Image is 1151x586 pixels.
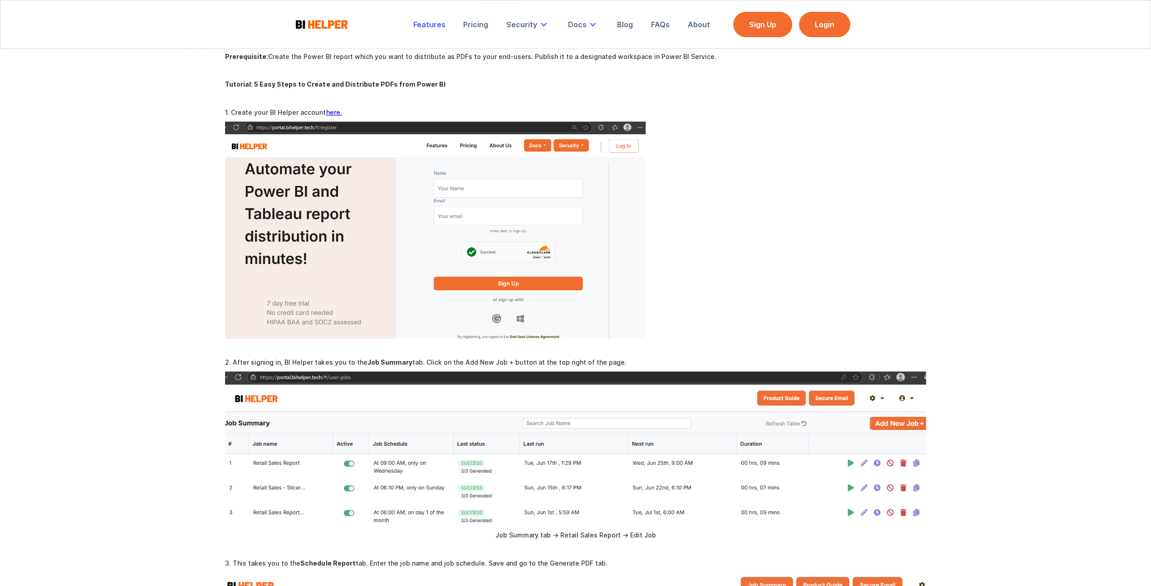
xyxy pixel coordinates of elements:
[225,343,926,353] p: ‍
[225,93,926,103] p: ‍
[799,12,850,37] a: Login
[651,20,670,29] div: FAQs
[506,20,537,29] div: Security
[463,20,488,29] div: Pricing
[225,52,926,61] p: Create the Power BI report which you want to distribute as PDFs to your end-users. Publish it to ...
[561,15,605,34] div: Docs
[225,107,926,117] p: 1. Create your BI Helper account
[687,20,710,29] div: About
[611,15,639,34] a: Blog
[457,15,495,34] a: Pricing
[225,53,268,60] strong: Prerequisite:
[413,20,446,29] div: Features
[300,559,355,567] strong: Schedule Report
[407,15,452,34] a: Features
[367,358,412,366] strong: Job Summary
[225,558,926,568] p: 3. This takes you to the tab. Enter the job name and job schedule. Save and go to the Generate PD...
[568,20,586,29] div: Docs
[225,357,926,367] p: 2. After signing in, BI Helper takes you to the tab. Click on the Add New Job + button at the top...
[326,108,342,116] a: here.
[225,80,926,89] h5: Tutorial: 5 Easy Steps to Create and Distribute PDFs from Power BI
[617,20,633,29] div: Blog
[500,15,556,34] div: Security
[681,15,716,34] a: About
[225,66,926,75] p: ‍
[225,530,926,540] figcaption: Job Summary tab -> Retail Sales Report -> Edit Job
[225,544,926,554] p: ‍
[645,15,676,34] a: FAQs
[733,12,792,37] a: Sign Up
